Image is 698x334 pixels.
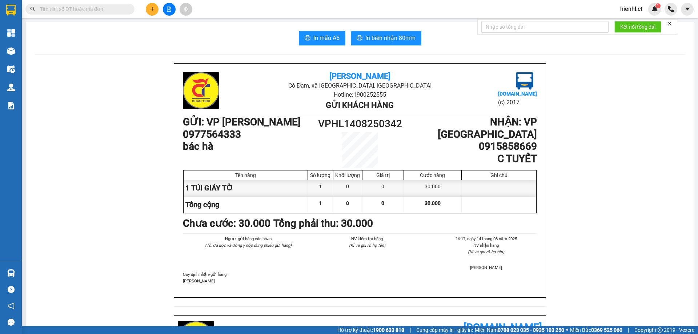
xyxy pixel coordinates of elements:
img: warehouse-icon [7,47,15,55]
span: Miền Bắc [570,326,622,334]
img: logo-vxr [6,5,16,16]
b: [DOMAIN_NAME] [498,91,537,97]
span: | [628,326,629,334]
span: close [667,21,672,26]
h1: 0915858669 [404,140,537,153]
img: dashboard-icon [7,29,15,37]
input: Nhập số tổng đài [481,21,609,33]
span: printer [357,35,362,42]
i: (Tôi đã đọc và đồng ý nộp dung phiếu gửi hàng) [205,243,292,248]
img: warehouse-icon [7,65,15,73]
li: Người gửi hàng xác nhận [197,236,299,242]
div: 30.000 [404,180,462,196]
b: GỬI : VP [PERSON_NAME] [183,116,301,128]
button: printerIn biên nhận 80mm [351,31,421,45]
i: (Kí và ghi rõ họ tên) [349,243,385,248]
span: 0 [346,200,349,206]
button: caret-down [681,3,694,16]
li: NV kiểm tra hàng [316,236,418,242]
li: (c) 2017 [498,98,537,107]
div: Giá trị [364,172,402,178]
img: warehouse-icon [7,84,15,91]
b: NHẬN : VP [GEOGRAPHIC_DATA] [438,116,537,140]
span: Kết nối tổng đài [620,23,655,31]
span: message [8,319,15,326]
span: Miền Nam [475,326,564,334]
span: 1 [319,200,322,206]
div: Số lượng [310,172,331,178]
span: file-add [167,7,172,12]
b: [PERSON_NAME] [329,72,390,81]
div: 1 TÚI GIÁY TỜ [184,180,308,196]
strong: 0369 525 060 [591,327,622,333]
b: [DOMAIN_NAME] [464,321,542,333]
button: printerIn mẫu A5 [299,31,345,45]
img: phone-icon [668,6,674,12]
span: ⚪️ [566,329,568,331]
li: Cổ Đạm, xã [GEOGRAPHIC_DATA], [GEOGRAPHIC_DATA] [242,81,478,90]
div: 1 [308,180,333,196]
div: Tên hàng [185,172,306,178]
sup: 1 [655,3,661,8]
i: (Kí và ghi rõ họ tên) [468,249,504,254]
span: In biên nhận 80mm [365,33,416,43]
div: Khối lượng [335,172,360,178]
img: solution-icon [7,102,15,109]
button: plus [146,3,159,16]
span: caret-down [684,6,691,12]
span: aim [183,7,188,12]
img: logo.jpg [516,72,533,90]
img: icon-new-feature [651,6,658,12]
input: Tìm tên, số ĐT hoặc mã đơn [40,5,126,13]
b: Chưa cước : 30.000 [183,217,270,229]
span: hienhl.ct [614,4,648,13]
img: warehouse-icon [7,269,15,277]
li: [PERSON_NAME] [436,264,537,271]
span: notification [8,302,15,309]
span: | [410,326,411,334]
strong: 0708 023 035 - 0935 103 250 [498,327,564,333]
strong: 1900 633 818 [373,327,404,333]
span: Hỗ trợ kỹ thuật: [337,326,404,334]
li: Hotline: 1900252555 [242,90,478,99]
span: search [30,7,35,12]
div: 0 [362,180,404,196]
span: 30.000 [425,200,441,206]
span: copyright [658,327,663,333]
span: printer [305,35,310,42]
img: logo.jpg [183,72,219,109]
span: 1 [657,3,659,8]
span: Cung cấp máy in - giấy in: [416,326,473,334]
b: Tổng phải thu: 30.000 [273,217,373,229]
h1: C TUYẾT [404,153,537,165]
div: Quy định nhận/gửi hàng : [183,271,537,284]
span: In mẫu A5 [313,33,340,43]
p: [PERSON_NAME] [183,278,537,284]
h1: 0977564333 [183,128,316,141]
span: Tổng cộng [185,200,219,209]
h1: bác hà [183,140,316,153]
button: file-add [163,3,176,16]
span: 0 [381,200,384,206]
b: Gửi khách hàng [326,101,394,110]
div: Ghi chú [464,172,534,178]
span: question-circle [8,286,15,293]
li: NV nhận hàng [436,242,537,249]
button: aim [180,3,192,16]
button: Kết nối tổng đài [614,21,661,33]
div: Cước hàng [406,172,460,178]
h1: VPHL1408250342 [316,116,404,132]
span: plus [150,7,155,12]
li: 16:17, ngày 14 tháng 08 năm 2025 [436,236,537,242]
div: 0 [333,180,362,196]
